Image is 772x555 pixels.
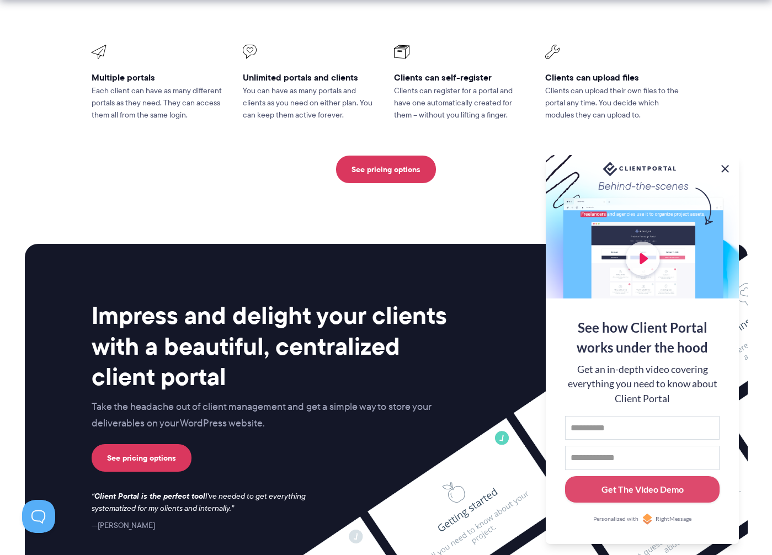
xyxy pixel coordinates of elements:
a: See pricing options [92,444,191,472]
span: Personalized with [593,515,638,524]
h3: Clients can self-register [394,72,530,83]
iframe: Toggle Customer Support [22,500,55,533]
div: Get an in-depth video covering everything you need to know about Client Portal [565,362,720,406]
h3: Unlimited portals and clients [243,72,379,83]
div: Get The Video Demo [601,483,684,496]
button: Get The Video Demo [565,476,720,503]
p: Take the headache out of client management and get a simple way to store your deliverables on you... [92,399,455,432]
p: I've needed to get everything systematized for my clients and internally. [92,490,317,515]
div: See how Client Portal works under the hood [565,318,720,357]
span: RightMessage [656,515,691,524]
h2: Impress and delight your clients with a beautiful, centralized client portal [92,300,455,392]
img: Personalized with RightMessage [642,514,653,525]
p: Clients can register for a portal and have one automatically created for them – without you lifti... [394,85,530,121]
a: Personalized withRightMessage [565,514,720,525]
strong: Client Portal is the perfect tool [94,490,205,502]
p: You can have as many portals and clients as you need on either plan. You can keep them active for... [243,85,379,121]
p: Clients can upload their own files to the portal any time. You decide which modules they can uplo... [545,85,681,121]
h3: Multiple portals [92,72,227,83]
p: Each client can have as many different portals as they need. They can access them all from the sa... [92,85,227,121]
a: See pricing options [336,156,436,183]
h3: Clients can upload files [545,72,681,83]
cite: [PERSON_NAME] [92,520,155,531]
